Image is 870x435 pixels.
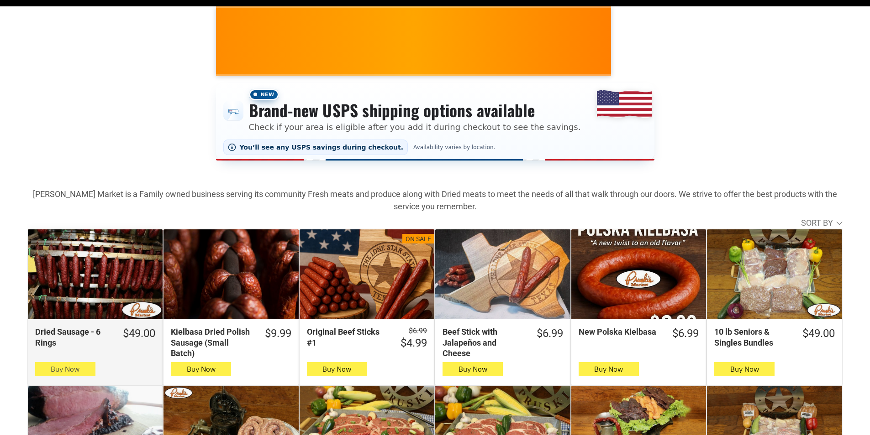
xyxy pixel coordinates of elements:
span: Buy Now [51,365,79,373]
button: Buy Now [171,362,231,376]
span: Buy Now [594,365,623,373]
button: Buy Now [443,362,503,376]
div: On Sale [406,235,431,244]
button: Buy Now [714,362,775,376]
a: $6.99Beef Stick with Jalapeños and Cheese [435,326,570,358]
h3: Brand-new USPS shipping options available [249,100,581,120]
div: $4.99 [401,336,427,350]
a: On SaleOriginal Beef Sticks #1 [300,229,434,319]
span: [PERSON_NAME] MARKET [591,47,770,62]
a: Beef Stick with Jalapeños and Cheese [435,229,570,319]
span: Availability varies by location. [411,144,497,150]
a: $49.0010 lb Seniors & Singles Bundles [707,326,842,348]
span: Buy Now [322,365,351,373]
span: You’ll see any USPS savings during checkout. [240,144,404,151]
button: Buy Now [307,362,367,376]
a: $9.99Kielbasa Dried Polish Sausage (Small Batch) [163,326,298,358]
div: $9.99 [265,326,291,341]
div: New Polska Kielbasa [579,326,660,337]
div: Beef Stick with Jalapeños and Cheese [443,326,524,358]
strong: [PERSON_NAME] Market is a Family owned business serving its community Fresh meats and produce alo... [33,189,837,211]
s: $6.99 [409,326,427,335]
span: Buy Now [187,365,216,373]
div: Kielbasa Dried Polish Sausage (Small Batch) [171,326,253,358]
a: $6.99New Polska Kielbasa [571,326,706,341]
a: $6.99 $4.99Original Beef Sticks #1 [300,326,434,350]
a: New Polska Kielbasa [571,229,706,319]
div: Shipping options announcement [216,83,654,161]
p: Check if your area is eligible after you add it during checkout to see the savings. [249,121,581,133]
span: Buy Now [730,365,759,373]
a: 10 lb Seniors &amp; Singles Bundles [707,229,842,319]
div: Original Beef Sticks #1 [307,326,389,348]
div: $6.99 [537,326,563,341]
div: $49.00 [802,326,835,341]
div: $6.99 [672,326,699,341]
span: Buy Now [459,365,487,373]
div: Dried Sausage - 6 Rings [35,326,111,348]
span: New [249,89,279,100]
button: Buy Now [35,362,95,376]
div: 10 lb Seniors & Singles Bundles [714,326,790,348]
a: $49.00Dried Sausage - 6 Rings [28,326,163,348]
a: Dried Sausage - 6 Rings [28,229,163,319]
div: $49.00 [123,326,155,341]
button: Buy Now [579,362,639,376]
a: Kielbasa Dried Polish Sausage (Small Batch) [163,229,298,319]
